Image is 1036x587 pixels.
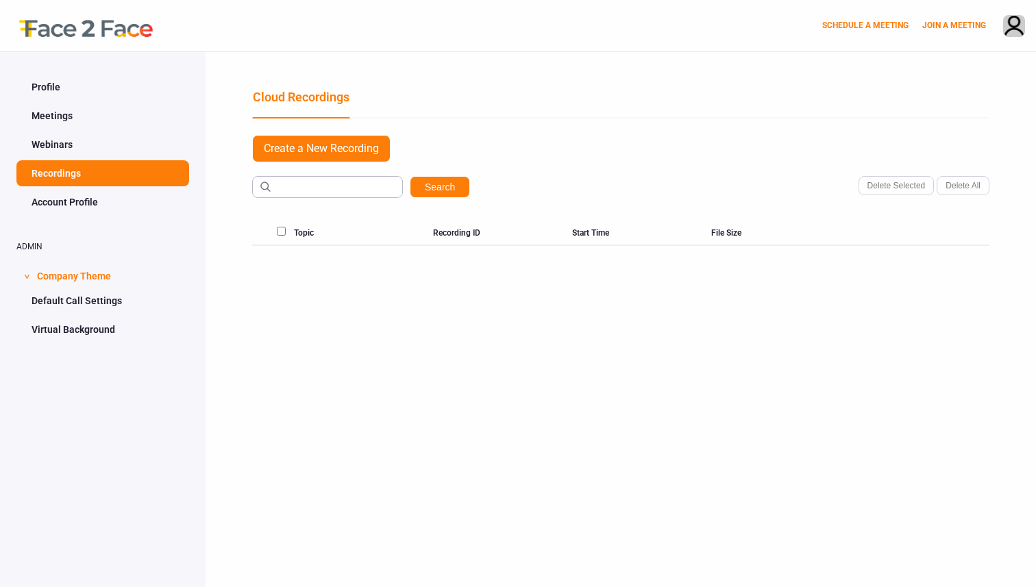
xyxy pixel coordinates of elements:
a: SCHEDULE A MEETING [822,21,909,30]
h2: ADMIN [16,242,189,251]
a: Virtual Background [16,316,189,342]
div: File Size [711,221,850,246]
div: Recording ID [433,221,572,246]
img: avatar.710606db.png [1004,16,1024,38]
a: Default Call Settings [16,288,189,314]
a: Recordings [16,160,189,186]
a: Create a New Recording [252,135,391,162]
a: Profile [16,74,189,100]
button: Search [410,176,470,198]
div: Start Time [572,221,711,246]
span: Company Theme [37,262,111,288]
span: > [20,274,34,279]
a: Meetings [16,103,189,129]
a: Account Profile [16,189,189,215]
a: Webinars [16,132,189,158]
a: Cloud Recordings [252,88,350,118]
div: Topic [294,221,433,246]
img: haGk5Ch+A0+liuDR3YSCAAAAAElFTkSuQmCC [260,182,271,192]
a: JOIN A MEETING [922,21,986,30]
